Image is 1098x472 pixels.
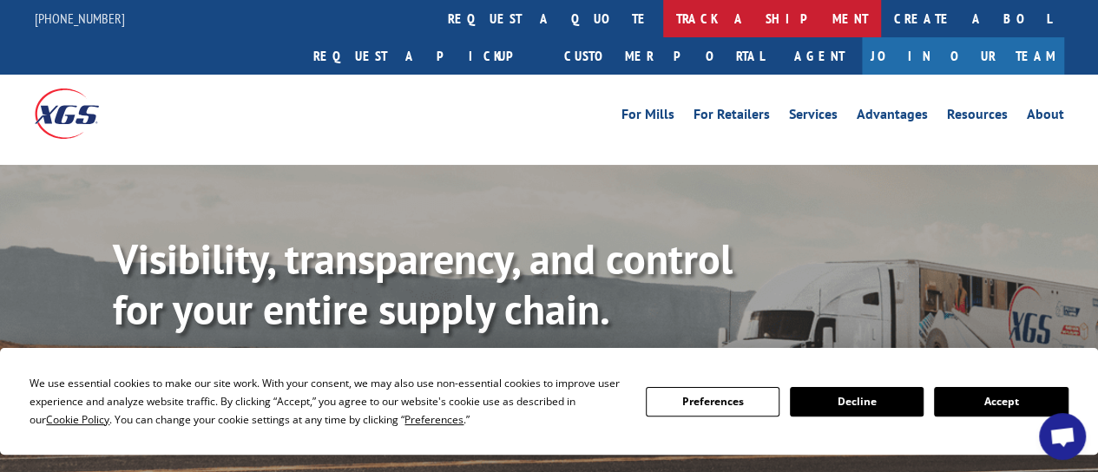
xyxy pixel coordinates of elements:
span: Cookie Policy [46,412,109,427]
a: For Mills [621,108,674,127]
a: Customer Portal [551,37,777,75]
a: Request a pickup [300,37,551,75]
a: For Retailers [694,108,770,127]
a: Resources [947,108,1008,127]
a: Join Our Team [862,37,1064,75]
button: Preferences [646,387,779,416]
a: Advantages [857,108,928,127]
b: Visibility, transparency, and control for your entire supply chain. [113,232,733,336]
a: Agent [777,37,862,75]
a: Services [789,108,838,127]
a: About [1027,108,1064,127]
button: Decline [790,387,924,416]
a: [PHONE_NUMBER] [35,10,125,27]
button: Accept [934,387,1068,416]
span: Preferences [404,412,464,427]
div: We use essential cookies to make our site work. With your consent, we may also use non-essential ... [30,374,624,429]
div: Open chat [1039,413,1086,460]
